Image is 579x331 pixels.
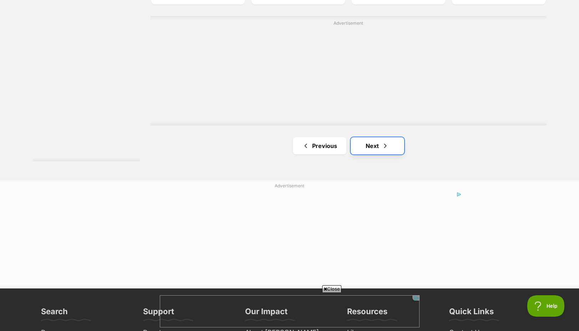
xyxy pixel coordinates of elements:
[449,306,494,321] h3: Quick Links
[41,306,68,321] h3: Search
[160,295,420,327] iframe: Advertisement
[322,285,341,292] span: Close
[151,137,547,154] nav: Pagination
[143,306,174,321] h3: Support
[351,137,404,154] a: Next page
[527,295,565,317] iframe: Help Scout Beacon - Open
[117,192,463,281] iframe: Advertisement
[176,29,522,118] iframe: Advertisement
[293,137,346,154] a: Previous page
[151,16,547,126] div: Advertisement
